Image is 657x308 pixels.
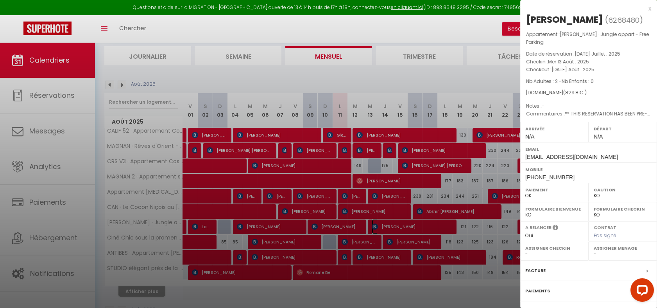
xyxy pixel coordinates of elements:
label: Assigner Checkin [525,244,584,252]
label: Email [525,145,652,153]
span: [DATE] Juillet . 2025 [575,50,620,57]
span: ( ) [605,14,643,25]
span: N/A [594,133,603,140]
label: A relancer [525,224,551,231]
span: [DATE] Août . 2025 [551,66,594,73]
label: Contrat [594,224,616,229]
div: x [520,4,651,13]
label: Assigner Menage [594,244,652,252]
label: Facture [525,267,546,275]
p: Commentaires : [526,110,651,118]
label: Paiements [525,287,550,295]
label: Arrivée [525,125,584,133]
span: 6268480 [608,15,639,25]
span: [PERSON_NAME] · Jungle appart - Free Parking [526,31,649,45]
span: ( € ) [563,89,587,96]
span: 829.81 [565,89,580,96]
iframe: LiveChat chat widget [624,275,657,308]
p: Date de réservation : [526,50,651,58]
span: Mer 13 Août . 2025 [548,58,589,65]
span: - [542,103,544,109]
span: N/A [525,133,534,140]
span: Nb Enfants : 0 [562,78,594,85]
span: [PHONE_NUMBER] [525,174,575,180]
label: Mobile [525,166,652,173]
i: Sélectionner OUI si vous souhaiter envoyer les séquences de messages post-checkout [553,224,558,233]
label: Caution [594,186,652,194]
span: Pas signé [594,232,616,239]
label: Paiement [525,186,584,194]
label: Départ [594,125,652,133]
label: Formulaire Checkin [594,205,652,213]
div: [DOMAIN_NAME] [526,89,651,97]
label: Formulaire Bienvenue [525,205,584,213]
p: Checkout : [526,66,651,74]
p: Checkin : [526,58,651,66]
div: [PERSON_NAME] [526,13,603,26]
p: Appartement : [526,31,651,46]
p: Notes : [526,102,651,110]
span: Nb Adultes : 2 - [526,78,594,85]
span: [EMAIL_ADDRESS][DOMAIN_NAME] [525,154,618,160]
